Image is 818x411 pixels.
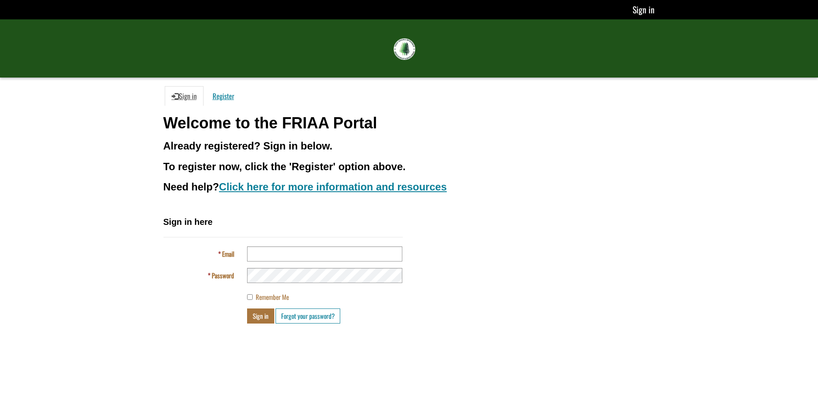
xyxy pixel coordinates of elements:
h3: Already registered? Sign in below. [163,140,655,152]
span: Email [222,249,234,258]
img: FRIAA Submissions Portal [394,38,415,60]
h3: To register now, click the 'Register' option above. [163,161,655,172]
a: Forgot your password? [276,308,340,324]
h1: Welcome to the FRIAA Portal [163,115,655,132]
button: Sign in [247,308,274,324]
a: Register [206,86,241,106]
span: Remember Me [256,292,289,302]
a: Click here for more information and resources [219,181,447,193]
h3: Need help? [163,181,655,193]
span: Password [212,271,234,280]
a: Sign in [165,86,204,106]
input: Remember Me [247,294,253,300]
span: Sign in here [163,217,213,227]
a: Sign in [633,3,655,16]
